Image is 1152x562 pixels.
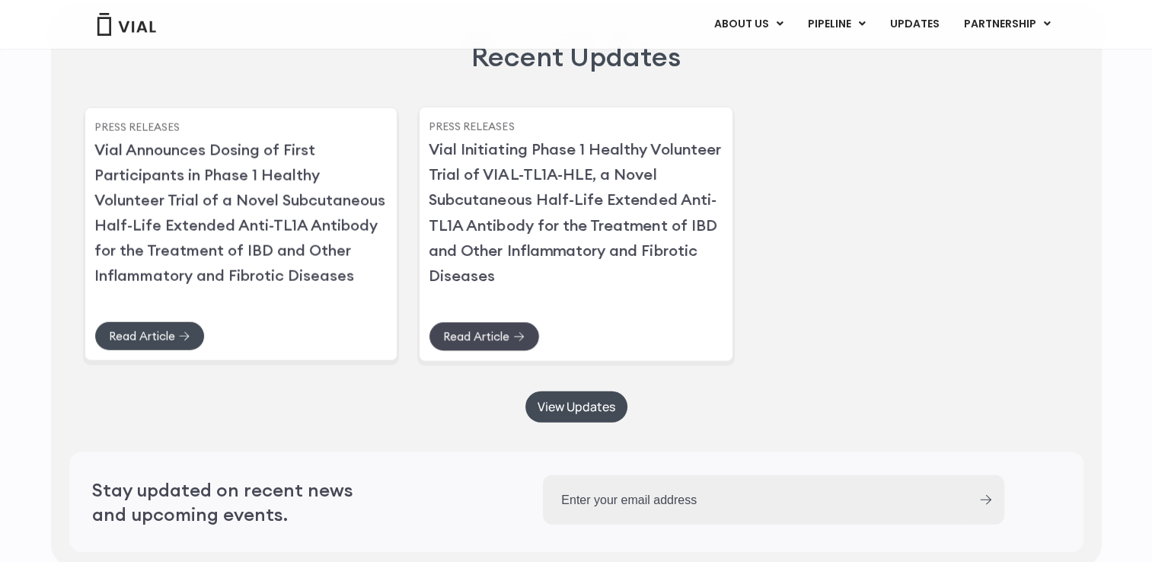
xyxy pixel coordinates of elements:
h2: Stay updated on recent news and upcoming events. [92,477,389,527]
a: Read Article [94,321,205,351]
a: ABOUT USMenu Toggle [701,11,794,37]
a: Press Releases [94,120,180,133]
input: Submit [980,495,991,505]
span: Read Article [443,330,509,342]
a: Vial Announces Dosing of First Participants in Phase 1 Healthy Volunteer Trial of a Novel Subcuta... [94,140,385,285]
span: Read Article [109,330,175,342]
a: PIPELINEMenu Toggle [795,11,876,37]
a: PARTNERSHIPMenu Toggle [951,11,1062,37]
input: Enter your email address [543,475,966,525]
a: Press Releases [429,120,515,133]
h2: Recent Updates [471,38,681,75]
img: Vial Logo [96,13,157,36]
a: UPDATES [877,11,950,37]
a: Read Article [429,321,540,351]
span: View Updates [538,401,615,413]
a: View Updates [525,391,627,423]
a: Vial Initiating Phase 1 Healthy Volunteer Trial of VIAL-TL1A-HLE, a Novel Subcutaneous Half-Life ... [429,139,721,285]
